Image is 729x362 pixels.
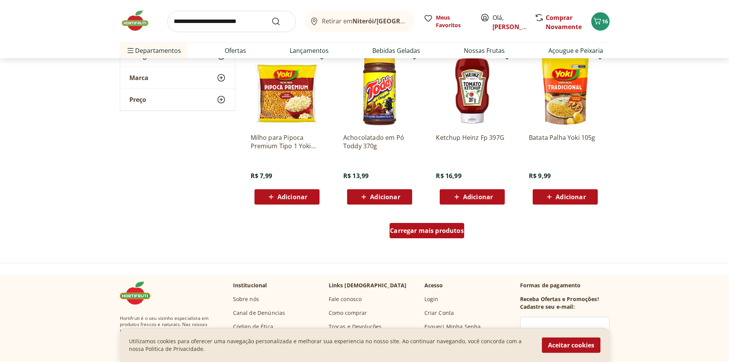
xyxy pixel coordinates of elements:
[120,67,235,88] button: Marca
[329,323,382,331] a: Trocas e Devoluções
[233,309,285,317] a: Canal de Denúncias
[529,133,602,150] a: Batata Palha Yoki 105g
[271,17,290,26] button: Submit Search
[129,96,146,103] span: Preço
[277,194,307,200] span: Adicionar
[591,12,610,31] button: Carrinho
[493,13,527,31] span: Olá,
[546,13,582,31] a: Comprar Novamente
[129,74,148,82] span: Marca
[602,18,608,25] span: 16
[390,228,464,234] span: Carregar mais produtos
[520,282,610,289] p: Formas de pagamento
[424,14,471,29] a: Meus Favoritos
[329,295,362,303] a: Fale conosco
[120,282,158,305] img: Hortifruti
[424,282,443,289] p: Acesso
[343,133,416,150] a: Achocolatado em Pó Toddy 370g
[347,189,412,205] button: Adicionar
[390,223,464,241] a: Carregar mais produtos
[529,54,602,127] img: Batata Palha Yoki 105g
[436,133,509,150] a: Ketchup Heinz Fp 397G
[436,14,471,29] span: Meus Favoritos
[254,189,320,205] button: Adicionar
[225,46,246,55] a: Ofertas
[251,54,323,127] img: Milho para Pipoca Premium Tipo 1 Yoki 400g
[352,17,440,25] b: Niterói/[GEOGRAPHIC_DATA]
[233,282,267,289] p: Institucional
[233,323,273,331] a: Código de Ética
[129,337,533,353] p: Utilizamos cookies para oferecer uma navegação personalizada e melhorar sua experiencia no nosso ...
[251,133,323,150] a: Milho para Pipoca Premium Tipo 1 Yoki 400g
[343,172,369,180] span: R$ 13,99
[493,23,542,31] a: [PERSON_NAME]
[520,295,599,303] h3: Receba Ofertas e Promoções!
[290,46,329,55] a: Lançamentos
[120,9,158,32] img: Hortifruti
[126,41,135,60] button: Menu
[533,189,598,205] button: Adicionar
[251,172,272,180] span: R$ 7,99
[305,11,414,32] button: Retirar emNiterói/[GEOGRAPHIC_DATA]
[548,46,603,55] a: Açougue e Peixaria
[436,172,461,180] span: R$ 16,99
[463,194,493,200] span: Adicionar
[520,303,575,311] h3: Cadastre seu e-mail:
[329,282,407,289] p: Links [DEMOGRAPHIC_DATA]
[120,315,221,358] span: Hortifruti é o seu vizinho especialista em produtos frescos e naturais. Nas nossas plataformas de...
[126,41,181,60] span: Departamentos
[167,11,296,32] input: search
[322,18,406,25] span: Retirar em
[556,194,585,200] span: Adicionar
[542,337,600,353] button: Aceitar cookies
[372,46,420,55] a: Bebidas Geladas
[343,54,416,127] img: Achocolatado em Pó Toddy 370g
[529,172,551,180] span: R$ 9,99
[424,309,454,317] a: Criar Conta
[464,46,505,55] a: Nossas Frutas
[329,309,367,317] a: Como comprar
[424,323,481,331] a: Esqueci Minha Senha
[436,54,509,127] img: Ketchup Heinz Fp 397G
[424,295,439,303] a: Login
[440,189,505,205] button: Adicionar
[233,295,259,303] a: Sobre nós
[370,194,400,200] span: Adicionar
[120,89,235,110] button: Preço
